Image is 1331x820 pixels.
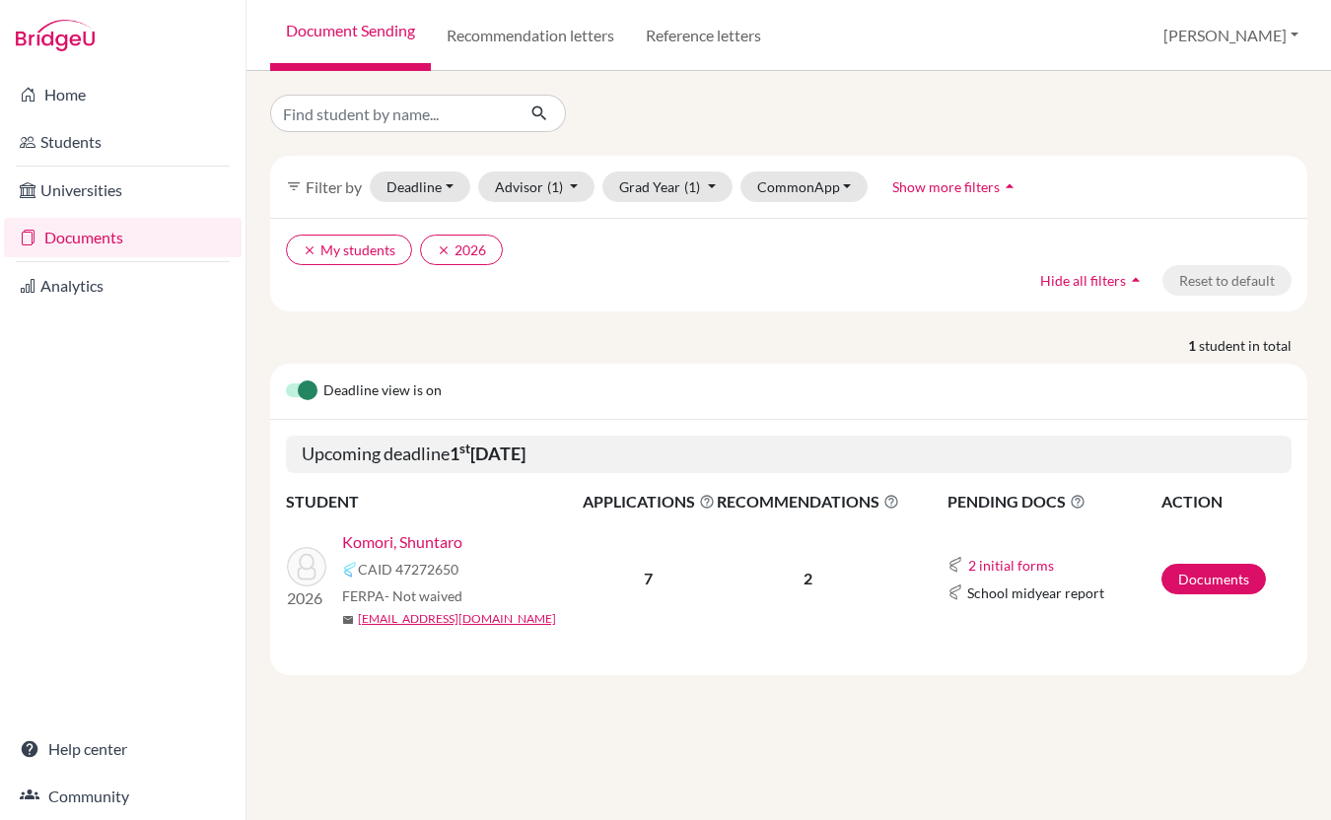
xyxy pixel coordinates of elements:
[1199,335,1307,356] span: student in total
[450,443,525,464] b: 1 [DATE]
[1126,270,1146,290] i: arrow_drop_up
[1023,265,1162,296] button: Hide all filtersarrow_drop_up
[323,379,442,403] span: Deadline view is on
[717,490,899,513] span: RECOMMENDATIONS
[306,177,362,196] span: Filter by
[478,171,595,202] button: Advisor(1)
[4,218,242,257] a: Documents
[342,562,358,578] img: Common App logo
[947,557,963,573] img: Common App logo
[1161,564,1266,594] a: Documents
[286,178,302,194] i: filter_list
[358,610,556,628] a: [EMAIL_ADDRESS][DOMAIN_NAME]
[947,584,963,600] img: Common App logo
[459,441,470,456] sup: st
[644,569,653,587] b: 7
[740,171,869,202] button: CommonApp
[947,490,1159,513] span: PENDING DOCS
[967,582,1104,603] span: School midyear report
[286,235,412,265] button: clearMy students
[1000,176,1019,196] i: arrow_drop_up
[342,585,462,606] span: FERPA
[420,235,503,265] button: clear2026
[1160,489,1292,514] th: ACTION
[16,20,95,51] img: Bridge-U
[342,530,462,554] a: Komori, Shuntaro
[303,243,316,257] i: clear
[270,95,515,132] input: Find student by name...
[286,489,582,514] th: STUDENT
[1188,335,1199,356] strong: 1
[547,178,563,195] span: (1)
[286,436,1292,473] h5: Upcoming deadline
[684,178,700,195] span: (1)
[4,729,242,769] a: Help center
[876,171,1036,202] button: Show more filtersarrow_drop_up
[437,243,451,257] i: clear
[385,587,462,604] span: - Not waived
[4,75,242,114] a: Home
[1162,265,1292,296] button: Reset to default
[967,554,1055,577] button: 2 initial forms
[358,559,458,580] span: CAID 47272650
[602,171,733,202] button: Grad Year(1)
[370,171,470,202] button: Deadline
[287,586,326,610] p: 2026
[1040,272,1126,289] span: Hide all filters
[342,614,354,626] span: mail
[4,122,242,162] a: Students
[717,567,899,590] p: 2
[4,777,242,816] a: Community
[4,266,242,306] a: Analytics
[892,178,1000,195] span: Show more filters
[4,171,242,210] a: Universities
[287,547,326,586] img: Komori, Shuntaro
[583,490,715,513] span: APPLICATIONS
[1155,17,1307,54] button: [PERSON_NAME]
